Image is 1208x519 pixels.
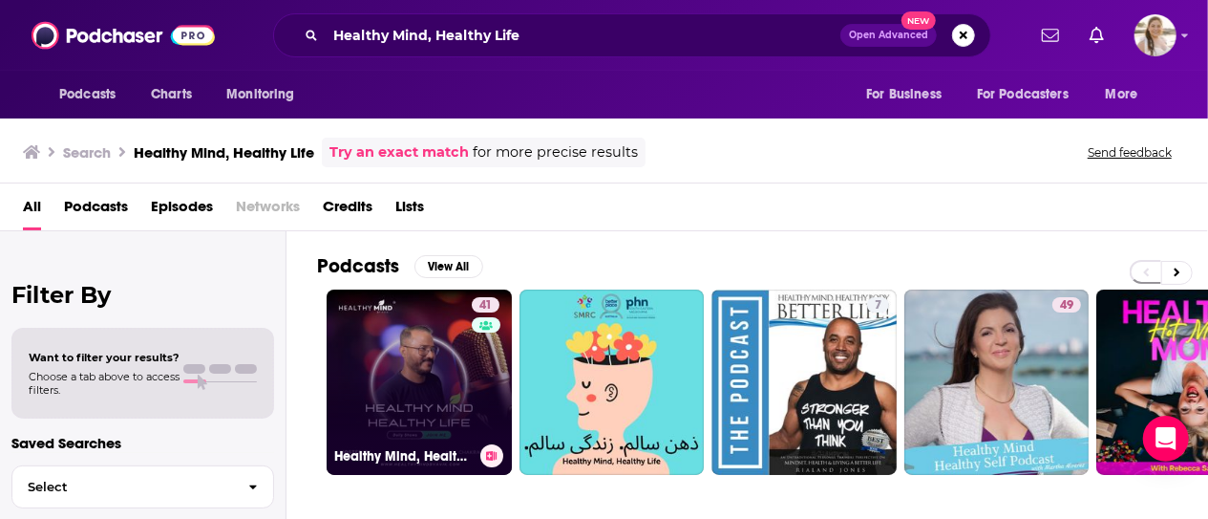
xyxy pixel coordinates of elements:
[904,290,1090,475] a: 49
[1106,81,1138,108] span: More
[64,191,128,230] a: Podcasts
[1060,296,1073,315] span: 49
[326,20,840,51] input: Search podcasts, credits, & more...
[29,351,180,364] span: Want to filter your results?
[1134,14,1176,56] button: Show profile menu
[473,141,638,163] span: for more precise results
[866,81,942,108] span: For Business
[138,76,203,113] a: Charts
[329,141,469,163] a: Try an exact match
[323,191,372,230] a: Credits
[1134,14,1176,56] img: User Profile
[23,191,41,230] a: All
[11,281,274,309] h2: Filter By
[875,296,881,315] span: 7
[1134,14,1176,56] span: Logged in as acquavie
[334,448,473,465] h3: Healthy Mind, Healthy Life
[134,143,314,162] h3: Healthy Mind, Healthy Life
[226,81,294,108] span: Monitoring
[901,11,936,30] span: New
[327,290,512,475] a: 41Healthy Mind, Healthy Life
[11,465,274,508] button: Select
[151,191,213,230] a: Episodes
[853,76,965,113] button: open menu
[977,81,1069,108] span: For Podcasters
[479,296,492,315] span: 41
[32,17,215,54] img: Podchaser - Follow, Share and Rate Podcasts
[317,254,483,278] a: PodcastsView All
[1082,19,1112,52] a: Show notifications dropdown
[711,290,897,475] a: 7
[29,370,180,397] span: Choose a tab above to access filters.
[414,255,483,278] button: View All
[1092,76,1162,113] button: open menu
[12,481,233,493] span: Select
[1082,144,1177,161] button: Send feedback
[63,143,111,162] h3: Search
[46,76,140,113] button: open menu
[236,191,300,230] span: Networks
[1052,297,1081,313] a: 49
[395,191,424,230] a: Lists
[151,81,192,108] span: Charts
[317,254,399,278] h2: Podcasts
[11,434,274,452] p: Saved Searches
[840,24,937,47] button: Open AdvancedNew
[273,13,991,57] div: Search podcasts, credits, & more...
[59,81,116,108] span: Podcasts
[1034,19,1067,52] a: Show notifications dropdown
[849,31,928,40] span: Open Advanced
[1143,416,1189,462] div: Open Intercom Messenger
[213,76,319,113] button: open menu
[472,297,499,313] a: 41
[964,76,1096,113] button: open menu
[867,297,889,313] a: 7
